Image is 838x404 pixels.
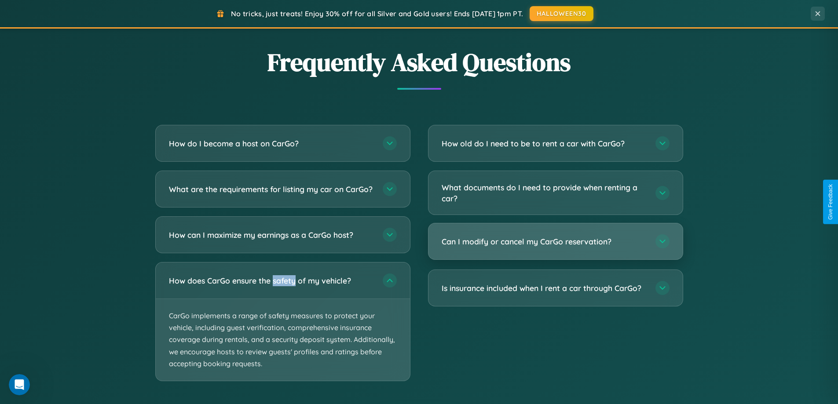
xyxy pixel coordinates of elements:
[442,283,647,294] h3: Is insurance included when I rent a car through CarGo?
[231,9,523,18] span: No tricks, just treats! Enjoy 30% off for all Silver and Gold users! Ends [DATE] 1pm PT.
[9,374,30,395] iframe: Intercom live chat
[442,182,647,204] h3: What documents do I need to provide when renting a car?
[442,138,647,149] h3: How old do I need to be to rent a car with CarGo?
[156,299,410,381] p: CarGo implements a range of safety measures to protect your vehicle, including guest verification...
[827,184,834,220] div: Give Feedback
[442,236,647,247] h3: Can I modify or cancel my CarGo reservation?
[169,229,374,240] h3: How can I maximize my earnings as a CarGo host?
[169,184,374,195] h3: What are the requirements for listing my car on CarGo?
[169,275,374,286] h3: How does CarGo ensure the safety of my vehicle?
[155,45,683,79] h2: Frequently Asked Questions
[530,6,593,21] button: HALLOWEEN30
[169,138,374,149] h3: How do I become a host on CarGo?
